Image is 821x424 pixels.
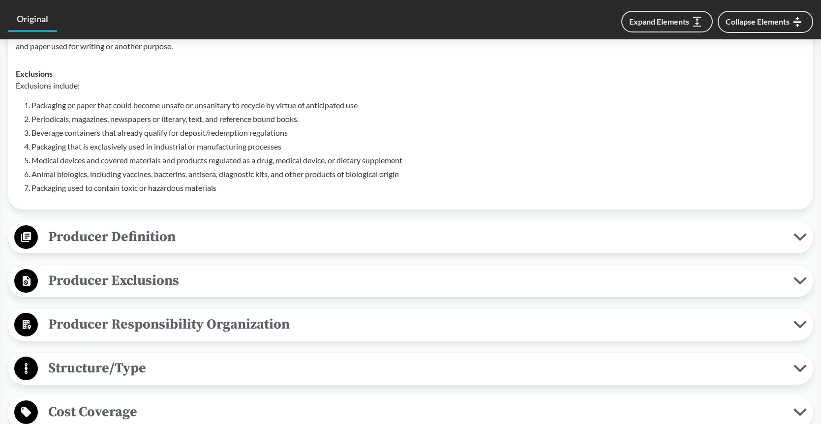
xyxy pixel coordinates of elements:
[16,69,53,78] strong: Exclusions
[621,11,713,32] button: Expand Elements
[31,182,805,194] li: Packaging used to contain toxic or hazardous materials
[11,269,810,294] button: Producer Exclusions
[11,356,810,381] button: Structure/Type
[31,127,805,139] li: Beverage containers that already qualify for deposit/redemption regulations
[38,401,793,423] span: Cost Coverage
[38,313,793,335] span: Producer Responsibility Organization
[8,8,57,32] a: Original
[16,29,805,52] p: Paper products include paper and other cellulosic fibers, containers or packaging used to deliver...
[31,113,805,125] li: Periodicals, magazines, newspapers or literary, text, and reference bound books.
[31,154,805,166] li: Medical devices and covered materials and products regulated as a drug, medical device, or dietar...
[38,226,793,248] span: Producer Definition
[31,141,805,152] li: Packaging that is exclusively used in industrial or manufacturing processes
[38,270,793,292] span: Producer Exclusions
[11,312,810,337] button: Producer Responsibility Organization
[718,11,813,33] button: Collapse Elements
[16,80,805,91] p: Exclusions include:
[31,168,805,180] li: Animal biologics, including vaccines, bacterins, antisera, diagnostic kits, and other products of...
[31,99,805,111] li: Packaging or paper that could become unsafe or unsanitary to recycle by virtue of anticipated use
[38,357,793,379] span: Structure/Type
[11,225,810,250] button: Producer Definition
